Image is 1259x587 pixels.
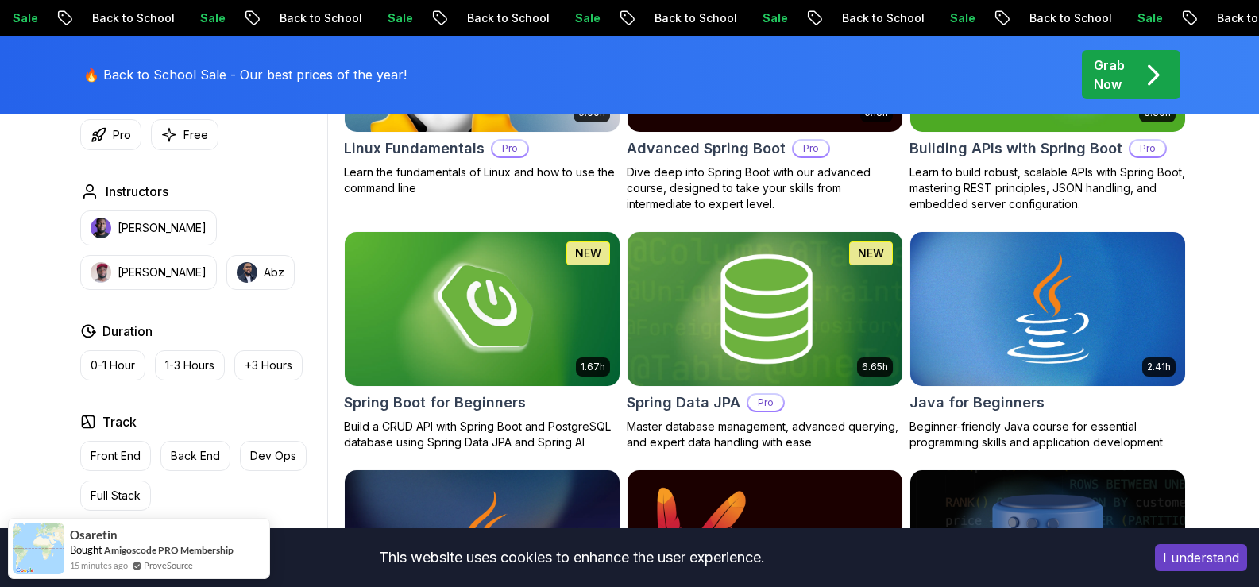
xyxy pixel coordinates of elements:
[909,137,1122,160] h2: Building APIs with Spring Boot
[151,119,218,150] button: Free
[344,231,620,450] a: Spring Boot for Beginners card1.67hNEWSpring Boot for BeginnersBuild a CRUD API with Spring Boot ...
[160,441,230,471] button: Back End
[12,540,1131,575] div: This website uses cookies to enhance the user experience.
[344,392,526,414] h2: Spring Boot for Beginners
[910,232,1185,386] img: Java for Beginners card
[237,262,257,283] img: instructor img
[575,245,601,261] p: NEW
[858,245,884,261] p: NEW
[492,141,527,156] p: Pro
[813,10,921,26] p: Back to School
[909,392,1045,414] h2: Java for Beginners
[909,164,1186,212] p: Learn to build robust, scalable APIs with Spring Boot, mastering REST principles, JSON handling, ...
[240,441,307,471] button: Dev Ops
[165,357,214,373] p: 1-3 Hours
[909,419,1186,450] p: Beginner-friendly Java course for essential programming skills and application development
[91,448,141,464] p: Front End
[118,220,207,236] p: [PERSON_NAME]
[70,543,102,556] span: Bought
[91,218,111,238] img: instructor img
[264,265,284,280] p: Abz
[862,361,888,373] p: 6.65h
[80,210,217,245] button: instructor img[PERSON_NAME]
[172,10,222,26] p: Sale
[1001,10,1109,26] p: Back to School
[13,523,64,574] img: provesource social proof notification image
[183,127,208,143] p: Free
[627,392,740,414] h2: Spring Data JPA
[70,528,118,542] span: osaretin
[620,228,909,389] img: Spring Data JPA card
[627,137,786,160] h2: Advanced Spring Boot
[734,10,785,26] p: Sale
[91,488,141,504] p: Full Stack
[748,395,783,411] p: Pro
[359,10,410,26] p: Sale
[106,182,168,201] h2: Instructors
[102,412,137,431] h2: Track
[80,119,141,150] button: Pro
[83,65,407,84] p: 🔥 Back to School Sale - Our best prices of the year!
[627,419,903,450] p: Master database management, advanced querying, and expert data handling with ease
[80,255,217,290] button: instructor img[PERSON_NAME]
[344,419,620,450] p: Build a CRUD API with Spring Boot and PostgreSQL database using Spring Data JPA and Spring AI
[64,10,172,26] p: Back to School
[113,127,131,143] p: Pro
[80,441,151,471] button: Front End
[627,231,903,450] a: Spring Data JPA card6.65hNEWSpring Data JPAProMaster database management, advanced querying, and ...
[1155,544,1247,571] button: Accept cookies
[91,357,135,373] p: 0-1 Hour
[91,262,111,283] img: instructor img
[102,322,153,341] h2: Duration
[627,164,903,212] p: Dive deep into Spring Boot with our advanced course, designed to take your skills from intermedia...
[438,10,546,26] p: Back to School
[1109,10,1160,26] p: Sale
[234,350,303,380] button: +3 Hours
[344,164,620,196] p: Learn the fundamentals of Linux and how to use the command line
[171,448,220,464] p: Back End
[344,137,485,160] h2: Linux Fundamentals
[80,481,151,511] button: Full Stack
[345,232,620,386] img: Spring Boot for Beginners card
[626,10,734,26] p: Back to School
[245,357,292,373] p: +3 Hours
[251,10,359,26] p: Back to School
[581,361,605,373] p: 1.67h
[1147,361,1171,373] p: 2.41h
[80,350,145,380] button: 0-1 Hour
[70,558,128,572] span: 15 minutes ago
[118,265,207,280] p: [PERSON_NAME]
[794,141,828,156] p: Pro
[155,350,225,380] button: 1-3 Hours
[1094,56,1125,94] p: Grab Now
[104,543,234,557] a: Amigoscode PRO Membership
[1130,141,1165,156] p: Pro
[250,448,296,464] p: Dev Ops
[909,231,1186,450] a: Java for Beginners card2.41hJava for BeginnersBeginner-friendly Java course for essential program...
[226,255,295,290] button: instructor imgAbz
[144,558,193,572] a: ProveSource
[546,10,597,26] p: Sale
[921,10,972,26] p: Sale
